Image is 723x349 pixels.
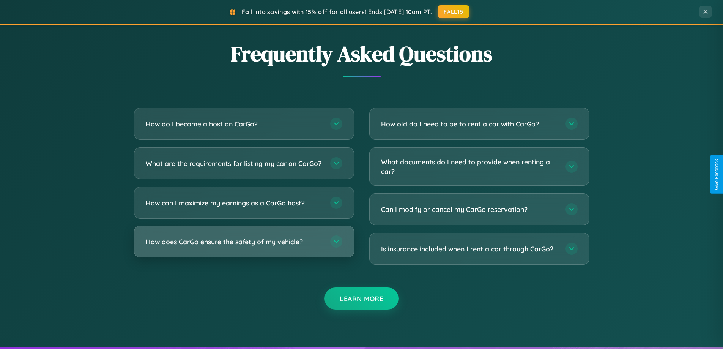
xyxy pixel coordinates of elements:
[146,237,323,246] h3: How does CarGo ensure the safety of my vehicle?
[381,205,558,214] h3: Can I modify or cancel my CarGo reservation?
[714,159,719,190] div: Give Feedback
[381,157,558,176] h3: What documents do I need to provide when renting a car?
[438,5,469,18] button: FALL15
[381,244,558,254] h3: Is insurance included when I rent a car through CarGo?
[324,287,399,310] button: Learn More
[242,8,432,16] span: Fall into savings with 15% off for all users! Ends [DATE] 10am PT.
[146,159,323,168] h3: What are the requirements for listing my car on CarGo?
[134,39,589,68] h2: Frequently Asked Questions
[381,119,558,129] h3: How old do I need to be to rent a car with CarGo?
[146,198,323,208] h3: How can I maximize my earnings as a CarGo host?
[146,119,323,129] h3: How do I become a host on CarGo?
